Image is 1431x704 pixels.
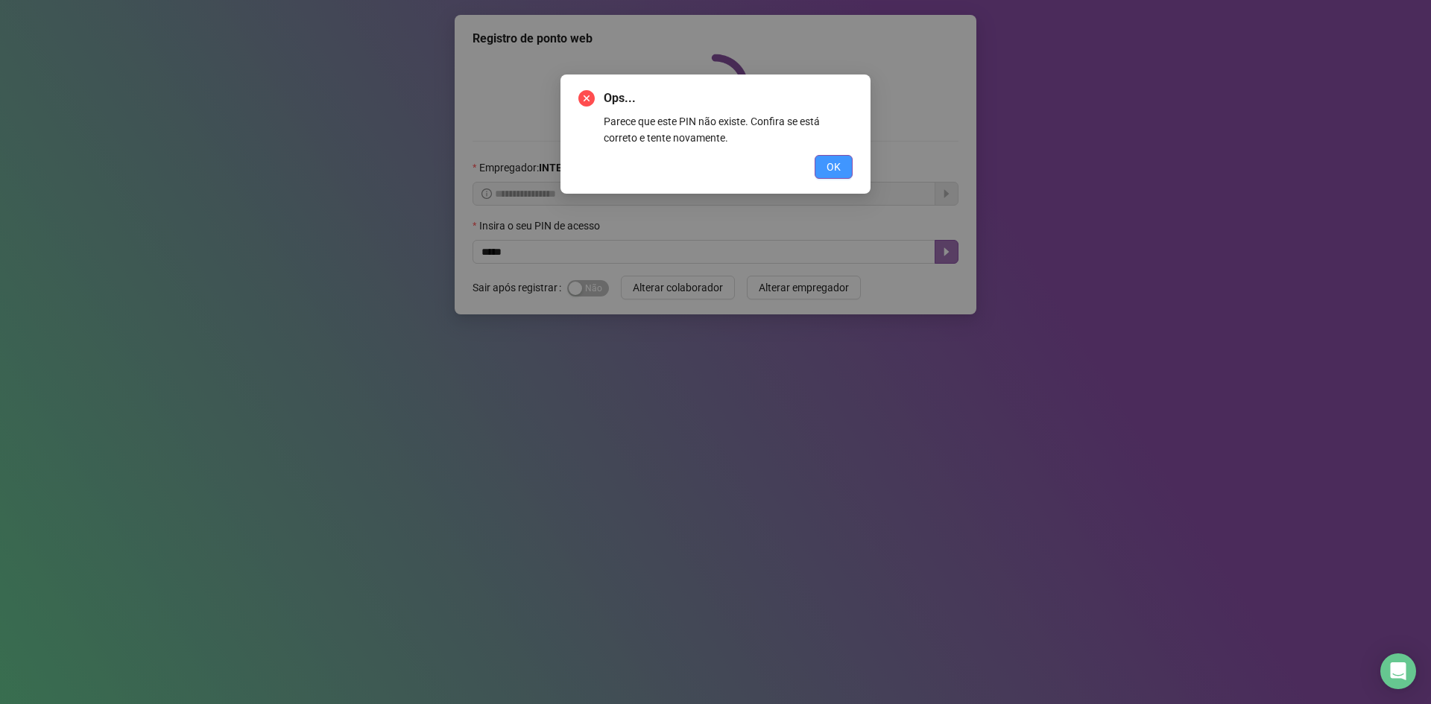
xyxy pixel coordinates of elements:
[1380,653,1416,689] div: Open Intercom Messenger
[604,113,853,146] div: Parece que este PIN não existe. Confira se está correto e tente novamente.
[604,89,853,107] span: Ops...
[578,90,595,107] span: close-circle
[815,155,853,179] button: OK
[827,159,841,175] span: OK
